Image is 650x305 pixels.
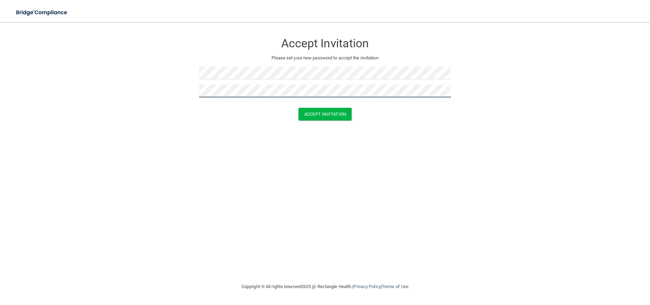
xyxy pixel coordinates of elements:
[10,6,74,20] img: bridge_compliance_login_screen.278c3ca4.svg
[298,108,352,121] button: Accept Invitation
[204,54,446,62] p: Please set your new password to accept the invitation
[199,276,451,298] div: Copyright © All rights reserved 2025 @ Rectangle Health | |
[353,284,381,289] a: Privacy Policy
[382,284,408,289] a: Terms of Use
[199,37,451,50] h3: Accept Invitation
